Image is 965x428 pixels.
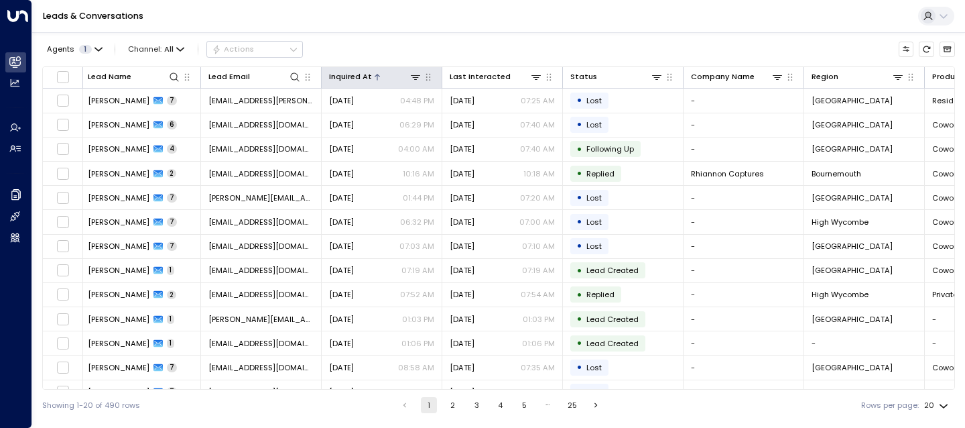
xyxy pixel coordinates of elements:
[167,315,174,324] span: 1
[523,314,555,325] p: 01:03 PM
[812,241,893,252] span: Twickenham
[812,193,893,203] span: York
[56,215,70,229] span: Toggle select row
[167,339,174,348] span: 1
[576,358,582,376] div: •
[88,144,149,154] span: Ozan Uysal
[208,119,314,130] span: bellataylor110@gmail.com
[684,307,804,331] td: -
[329,241,354,252] span: Jul 11, 2025
[450,265,474,276] span: Jul 11, 2025
[450,144,474,154] span: Jul 14, 2025
[329,362,354,373] span: Jul 12, 2025
[468,397,485,413] button: Go to page 3
[167,144,177,154] span: 4
[540,397,556,413] div: …
[88,70,180,83] div: Lead Name
[684,235,804,258] td: -
[56,264,70,277] span: Toggle select row
[167,217,177,227] span: 7
[421,397,437,413] button: page 1
[684,380,804,404] td: -
[329,289,354,300] span: Jul 11, 2025
[42,400,140,411] div: Showing 1-20 of 490 rows
[208,362,314,373] span: ogawanat@gmail.com
[88,362,149,373] span: Natsumi Yik
[329,95,354,106] span: Jul 09, 2025
[208,70,250,83] div: Lead Email
[576,189,582,207] div: •
[88,168,149,179] span: Rhiannon Duffin
[208,70,301,83] div: Lead Email
[398,144,434,154] p: 04:00 AM
[43,10,143,21] a: Leads & Conversations
[691,70,783,83] div: Company Name
[450,70,511,83] div: Last Interacted
[812,168,861,179] span: Bournemouth
[399,119,434,130] p: 06:29 PM
[586,119,602,130] span: Lost
[208,314,314,325] span: adilson@hirepass.com
[329,193,354,203] span: Jul 10, 2025
[208,386,314,397] span: eden141@hotmail.co.uk
[576,164,582,182] div: •
[399,386,434,397] p: 06:20 PM
[586,95,602,106] span: Lost
[445,397,461,413] button: Go to page 2
[812,314,893,325] span: Twickenham
[586,168,615,179] span: Replied
[576,237,582,255] div: •
[56,167,70,180] span: Toggle select row
[520,144,555,154] p: 07:40 AM
[208,144,314,154] span: ozan.uysal@gmail.com
[450,362,474,373] span: Aug 04, 2025
[403,168,434,179] p: 10:16 AM
[520,386,555,397] p: 07:40 AM
[450,386,474,397] span: Aug 04, 2025
[329,217,354,227] span: Jul 10, 2025
[56,313,70,326] span: Toggle select row
[493,397,509,413] button: Go to page 4
[450,95,474,106] span: Aug 04, 2025
[940,42,955,57] button: Archived Leads
[586,362,602,373] span: Lost
[124,42,189,56] span: Channel:
[522,338,555,349] p: 01:06 PM
[521,95,555,106] p: 07:25 AM
[522,265,555,276] p: 07:19 AM
[519,217,555,227] p: 07:00 AM
[400,217,434,227] p: 06:32 PM
[576,115,582,133] div: •
[208,217,314,227] span: er@tgchambers.com
[208,265,314,276] span: hennamistry17@gmail.com
[167,266,174,275] span: 1
[329,70,422,83] div: Inquired At
[586,241,602,252] span: Lost
[812,386,861,397] span: Bournemouth
[691,70,755,83] div: Company Name
[88,217,149,227] span: Ellen Robertson
[88,386,149,397] span: Eden Goonesekera
[521,362,555,373] p: 07:35 AM
[88,193,149,203] span: Thomas Meares
[450,314,474,325] span: Jul 11, 2025
[520,119,555,130] p: 07:40 AM
[88,119,149,130] span: isabella taylor
[329,386,354,397] span: Jul 12, 2025
[450,338,474,349] span: Jul 11, 2025
[812,95,893,106] span: Twickenham
[684,210,804,233] td: -
[56,239,70,253] span: Toggle select row
[88,314,149,325] span: Adilson Santos
[329,314,354,325] span: Jul 11, 2025
[684,331,804,355] td: -
[576,262,582,280] div: •
[398,362,434,373] p: 08:58 AM
[812,70,838,83] div: Region
[167,169,176,178] span: 2
[401,265,434,276] p: 07:19 AM
[88,95,149,106] span: Alexander Walker
[919,42,934,57] span: Refresh
[450,193,474,203] span: Aug 04, 2025
[167,193,177,203] span: 7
